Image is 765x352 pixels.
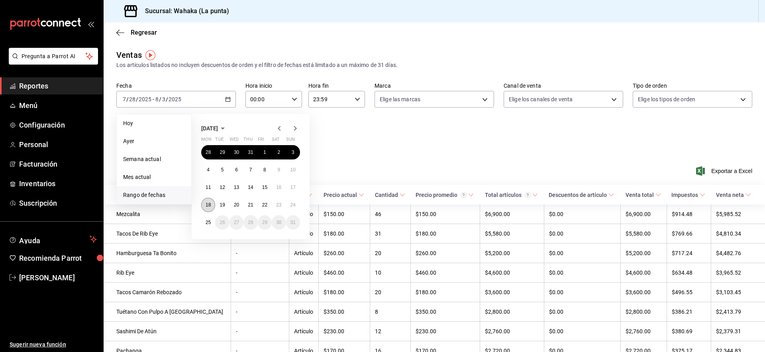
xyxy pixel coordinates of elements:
button: August 30, 2025 [272,215,286,230]
td: $260.00 [319,244,370,263]
span: [PERSON_NAME] [19,272,97,283]
td: $5,985.52 [711,205,765,224]
abbr: August 14, 2025 [248,185,253,190]
span: / [159,96,161,102]
abbr: August 2, 2025 [277,149,280,155]
td: $2,413.79 [711,302,765,322]
abbr: July 31, 2025 [248,149,253,155]
td: $3,965.52 [711,263,765,283]
button: August 10, 2025 [286,163,300,177]
td: $180.00 [319,283,370,302]
a: Pregunta a Parrot AI [6,58,98,66]
td: $634.48 [667,263,711,283]
td: $4,810.34 [711,224,765,244]
h3: Sucursal: Wahaka (La punta) [139,6,229,16]
label: Hora fin [308,83,365,88]
span: Reportes [19,81,97,91]
button: August 24, 2025 [286,198,300,212]
span: Rango de fechas [123,191,185,199]
td: $460.00 [411,263,480,283]
span: Sugerir nueva función [10,340,97,349]
button: August 14, 2025 [243,180,257,195]
button: August 7, 2025 [243,163,257,177]
button: August 5, 2025 [215,163,229,177]
button: August 12, 2025 [215,180,229,195]
td: 46 [370,205,411,224]
abbr: August 6, 2025 [235,167,238,173]
td: Artículo [289,302,319,322]
button: July 31, 2025 [243,145,257,159]
button: August 28, 2025 [243,215,257,230]
span: Cantidad [375,192,405,198]
td: $6,900.00 [621,205,667,224]
button: July 29, 2025 [215,145,229,159]
span: Hoy [123,119,185,128]
td: Tacos De Rib Eye [104,224,231,244]
td: $2,760.00 [480,322,544,341]
label: Canal de venta [504,83,623,88]
td: $496.55 [667,283,711,302]
abbr: August 20, 2025 [234,202,239,208]
td: Artículo [289,244,319,263]
abbr: August 9, 2025 [277,167,280,173]
abbr: August 19, 2025 [220,202,225,208]
button: August 23, 2025 [272,198,286,212]
label: Marca [375,83,494,88]
span: Menú [19,100,97,111]
abbr: August 22, 2025 [262,202,267,208]
abbr: August 17, 2025 [290,185,296,190]
span: Precio promedio [416,192,474,198]
button: August 11, 2025 [201,180,215,195]
td: 31 [370,224,411,244]
span: Recomienda Parrot [19,253,97,264]
td: $3,600.00 [480,283,544,302]
abbr: August 4, 2025 [207,167,210,173]
div: Cantidad [375,192,398,198]
td: Artículo [289,322,319,341]
div: Impuestos [671,192,698,198]
td: $0.00 [544,224,620,244]
input: ---- [138,96,152,102]
span: Pregunta a Parrot AI [22,52,86,61]
span: Personal [19,139,97,150]
span: Suscripción [19,198,97,208]
button: August 4, 2025 [201,163,215,177]
div: Los artículos listados no incluyen descuentos de orden y el filtro de fechas está limitado a un m... [116,61,752,69]
td: $914.48 [667,205,711,224]
span: / [166,96,168,102]
abbr: August 12, 2025 [220,185,225,190]
td: - [231,263,289,283]
span: Venta total [626,192,661,198]
button: August 20, 2025 [229,198,243,212]
td: 8 [370,302,411,322]
span: Facturación [19,159,97,169]
button: August 27, 2025 [229,215,243,230]
button: July 30, 2025 [229,145,243,159]
td: $769.66 [667,224,711,244]
abbr: July 29, 2025 [220,149,225,155]
td: - [231,283,289,302]
span: Impuestos [671,192,705,198]
td: $380.69 [667,322,711,341]
div: Venta total [626,192,654,198]
abbr: August 10, 2025 [290,167,296,173]
span: Ayuda [19,234,86,244]
input: -- [155,96,159,102]
abbr: August 5, 2025 [221,167,224,173]
td: $2,800.00 [621,302,667,322]
button: August 3, 2025 [286,145,300,159]
abbr: July 28, 2025 [206,149,211,155]
td: $150.00 [319,205,370,224]
button: [DATE] [201,124,228,133]
button: August 1, 2025 [258,145,272,159]
button: August 22, 2025 [258,198,272,212]
abbr: August 29, 2025 [262,220,267,225]
td: $4,600.00 [621,263,667,283]
img: Tooltip marker [145,50,155,60]
button: August 16, 2025 [272,180,286,195]
button: Exportar a Excel [698,166,752,176]
td: $350.00 [319,302,370,322]
button: Regresar [116,29,157,36]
